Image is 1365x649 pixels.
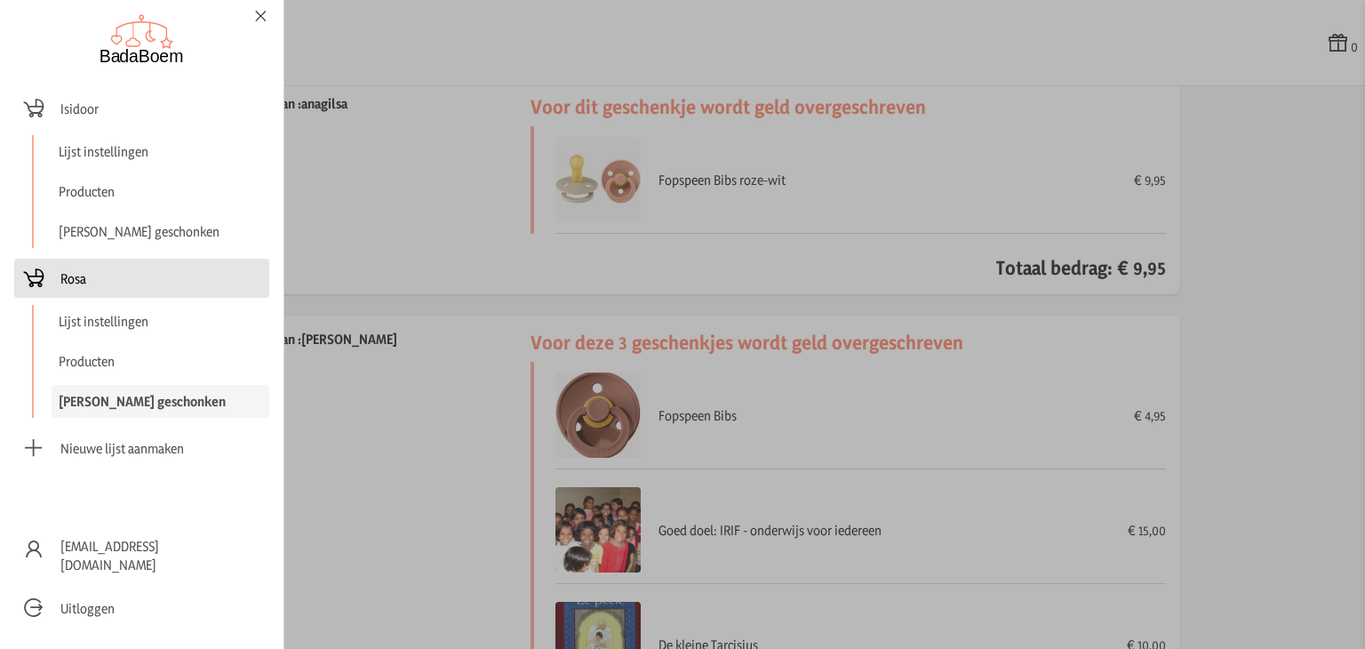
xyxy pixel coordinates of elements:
[60,599,115,618] span: Uitloggen
[100,14,185,64] img: Badaboem
[52,345,269,378] a: Producten
[60,269,86,288] span: Rosa
[60,439,184,458] span: Nieuwe lijst aanmaken
[14,259,269,298] a: Rosa
[14,89,269,128] a: Isidoor
[52,305,269,338] a: Lijst instellingen
[52,385,269,418] a: [PERSON_NAME] geschonken
[52,175,269,208] a: Producten
[52,215,269,248] a: [PERSON_NAME] geschonken
[14,429,269,468] a: Nieuwe lijst aanmaken
[14,530,269,581] a: [EMAIL_ADDRESS][DOMAIN_NAME]
[52,135,269,168] a: Lijst instellingen
[60,537,248,574] span: [EMAIL_ADDRESS][DOMAIN_NAME]
[60,100,99,118] span: Isidoor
